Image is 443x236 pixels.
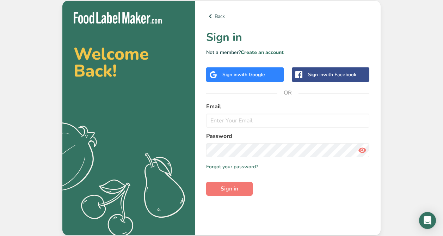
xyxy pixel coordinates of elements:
[238,71,265,78] span: with Google
[241,49,284,56] a: Create an account
[323,71,356,78] span: with Facebook
[277,82,299,103] span: OR
[206,182,253,196] button: Sign in
[308,71,356,78] div: Sign in
[206,102,369,111] label: Email
[206,49,369,56] p: Not a member?
[74,46,184,79] h2: Welcome Back!
[206,114,369,128] input: Enter Your Email
[74,12,162,24] img: Food Label Maker
[206,12,369,20] a: Back
[206,132,369,140] label: Password
[222,71,265,78] div: Sign in
[206,29,369,46] h1: Sign in
[221,184,238,193] span: Sign in
[419,212,436,229] div: Open Intercom Messenger
[206,163,258,170] a: Forgot your password?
